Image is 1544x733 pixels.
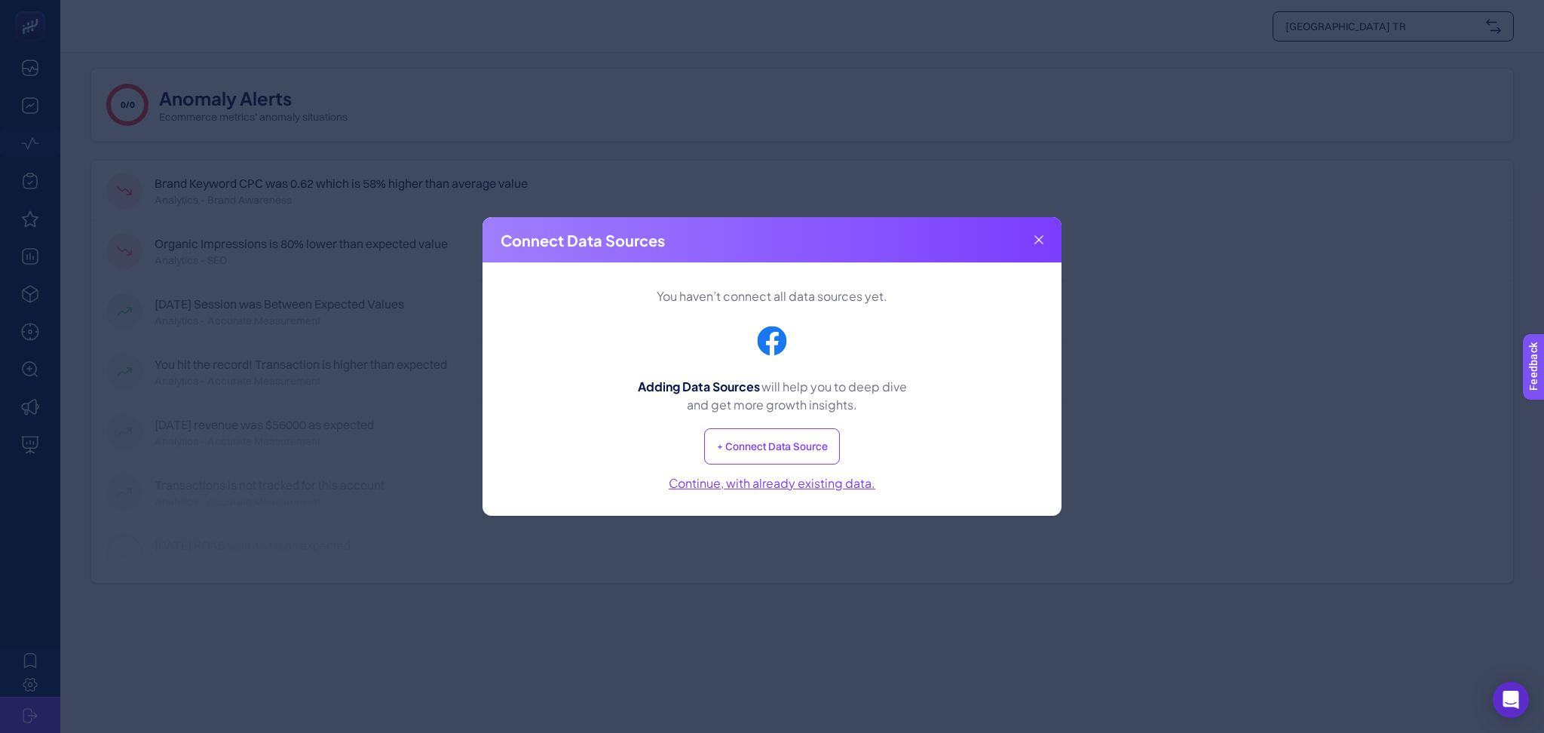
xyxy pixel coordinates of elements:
[687,376,907,414] span: will help you to deep dive and get more growth insights.
[704,428,840,465] button: + Connect Data Source
[1493,682,1529,718] div: Open Intercom Messenger
[638,376,760,396] span: Adding Data Sources
[9,5,57,17] span: Feedback
[501,229,665,250] h2: Connect Data Sources
[669,474,875,492] button: Continue, with already existing data.
[657,287,887,305] p: You haven’t connect all data sources yet.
